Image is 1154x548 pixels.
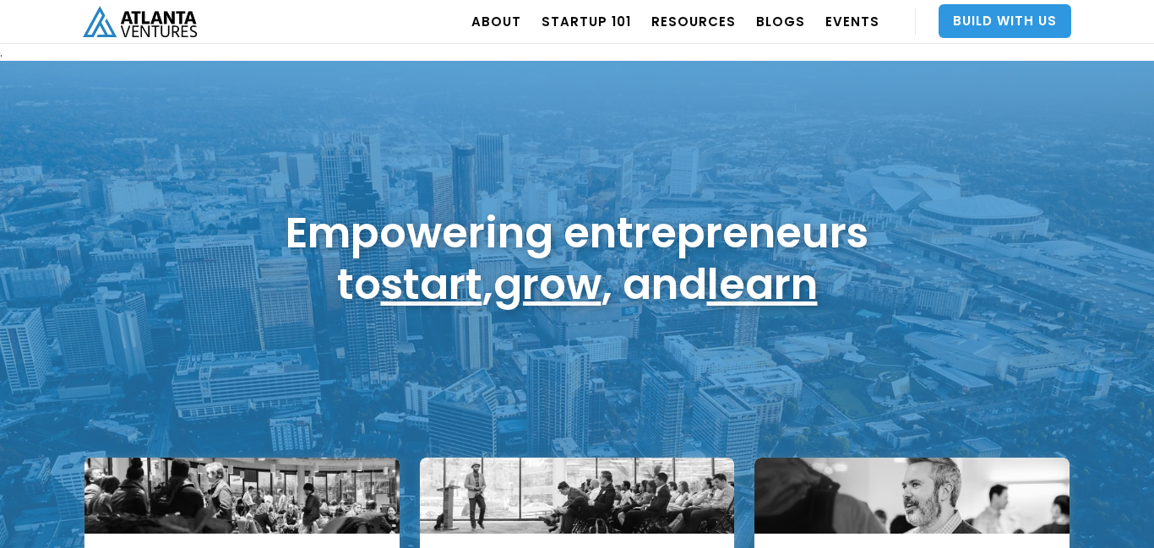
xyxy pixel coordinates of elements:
a: Build With Us [939,4,1071,38]
a: start [381,254,482,314]
a: learn [707,254,818,314]
h1: Empowering entrepreneurs to , , and [286,207,868,310]
a: grow [493,254,601,314]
